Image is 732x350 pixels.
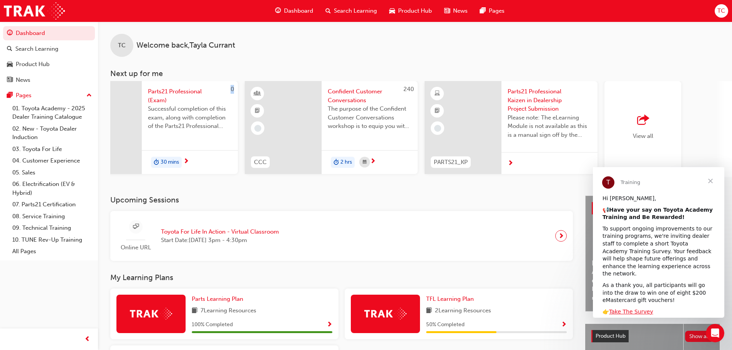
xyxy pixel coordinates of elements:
[245,81,418,174] a: 240CCCConfident Customer ConversationsThe purpose of the Confident Customer Conversations worksho...
[201,306,256,316] span: 7 Learning Resources
[192,320,233,329] span: 100 % Completed
[192,295,243,302] span: Parts Learning Plan
[116,217,567,255] a: Online URLToyota For Life In Action - Virtual ClassroomStart Date:[DATE] 3pm - 4:30pm
[16,91,32,100] div: Pages
[9,178,95,199] a: 06. Electrification (EV & Hybrid)
[9,211,95,222] a: 08. Service Training
[592,285,713,302] span: Revolutionise the way you access and manage your learning resources.
[637,115,649,126] span: outbound-icon
[16,76,30,85] div: News
[593,167,724,318] iframe: Intercom live chat message
[269,3,319,19] a: guage-iconDashboard
[9,103,95,123] a: 01. Toyota Academy - 2025 Dealer Training Catalogue
[9,199,95,211] a: 07. Parts21 Certification
[255,106,260,116] span: booktick-icon
[325,6,331,16] span: search-icon
[334,158,339,168] span: duration-icon
[425,81,598,174] a: PARTS21_KPParts21 Professional Kaizen in Dealership Project SubmissionPlease note: The eLearning ...
[4,2,65,20] img: Trak
[328,87,412,105] span: Confident Customer Conversations
[434,158,468,167] span: PARTS21_KP
[370,158,376,165] span: next-icon
[3,26,95,40] a: Dashboard
[591,330,714,342] a: Product HubShow all
[426,320,465,329] span: 50 % Completed
[9,167,95,179] a: 05. Sales
[3,88,95,103] button: Pages
[9,155,95,167] a: 04. Customer Experience
[715,4,728,18] button: TC
[363,158,367,167] span: calendar-icon
[3,42,95,56] a: Search Learning
[7,30,13,37] span: guage-icon
[136,41,235,50] span: Welcome back , Tayla Currant
[585,196,720,312] a: Latest NewsShow allHelp Shape the Future of Toyota Academy Training and Win an eMastercard!Revolu...
[275,6,281,16] span: guage-icon
[558,231,564,241] span: next-icon
[480,6,486,16] span: pages-icon
[340,158,352,167] span: 2 hrs
[154,158,159,168] span: duration-icon
[706,324,724,342] iframe: Intercom live chat
[161,236,279,245] span: Start Date: [DATE] 3pm - 4:30pm
[255,89,260,99] span: learningResourceType_INSTRUCTOR_LED-icon
[685,331,714,342] button: Show all
[508,87,591,113] span: Parts21 Professional Kaizen in Dealership Project Submission
[383,3,438,19] a: car-iconProduct Hub
[148,87,232,105] span: Parts21 Professional (Exam)
[3,25,95,88] button: DashboardSearch LearningProduct HubNews
[717,7,725,15] span: TC
[596,333,626,339] span: Product Hub
[444,6,450,16] span: news-icon
[403,86,414,93] span: 240
[426,295,474,302] span: TFL Learning Plan
[192,295,246,304] a: Parts Learning Plan
[435,306,491,316] span: 2 Learning Resources
[192,306,198,316] span: book-icon
[7,46,12,53] span: search-icon
[398,7,432,15] span: Product Hub
[435,106,440,116] span: booktick-icon
[434,125,441,132] span: learningRecordVerb_NONE-icon
[592,202,713,214] a: Latest NewsShow all
[489,7,505,15] span: Pages
[319,3,383,19] a: search-iconSearch Learning
[254,158,267,167] span: CCC
[85,335,90,344] span: prev-icon
[133,222,139,232] span: sessionType_ONLINE_URL-icon
[161,158,179,167] span: 30 mins
[9,245,95,257] a: All Pages
[633,133,653,139] span: View all
[7,92,13,99] span: pages-icon
[254,125,261,132] span: learningRecordVerb_NONE-icon
[327,320,332,330] button: Show Progress
[389,6,395,16] span: car-icon
[334,7,377,15] span: Search Learning
[7,77,13,84] span: news-icon
[118,41,126,50] span: TC
[561,322,567,328] span: Show Progress
[426,306,432,316] span: book-icon
[110,196,573,204] h3: Upcoming Sessions
[328,105,412,131] span: The purpose of the Confident Customer Conversations workshop is to equip you with tools to commun...
[65,81,238,174] a: 0Parts21 Professional (Exam)Successful completion of this exam, along with completion of the Part...
[284,7,313,15] span: Dashboard
[426,295,477,304] a: TFL Learning Plan
[148,105,232,131] span: Successful completion of this exam, along with completion of the Parts21 Professional eLearning m...
[16,60,50,69] div: Product Hub
[98,69,732,78] h3: Next up for me
[86,91,92,101] span: up-icon
[435,89,440,99] span: learningResourceType_ELEARNING-icon
[561,320,567,330] button: Show Progress
[161,227,279,236] span: Toyota For Life In Action - Virtual Classroom
[364,308,407,320] img: Trak
[508,160,513,167] span: next-icon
